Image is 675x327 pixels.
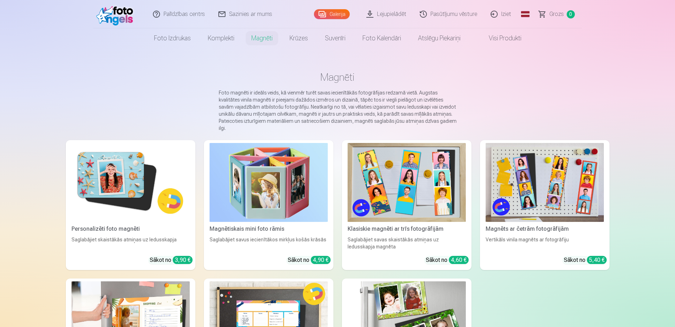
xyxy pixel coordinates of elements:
div: Saglabājiet savas skaistākās atmiņas uz ledusskapja magnēta [345,236,469,250]
div: Sākot no [426,256,469,264]
a: Foto izdrukas [145,28,199,48]
img: Magnēts ar četrām fotogrāfijām [486,143,604,222]
div: 5,40 € [587,256,607,264]
a: Galerija [314,9,350,19]
img: /fa1 [96,3,137,25]
div: 3,90 € [173,256,193,264]
div: Sākot no [150,256,193,264]
a: Suvenīri [316,28,354,48]
a: Magnēts ar četrām fotogrāfijāmMagnēts ar četrām fotogrāfijāmVertikāls vinila magnēts ar fotogrāfi... [480,140,610,270]
p: Foto magnēti ir ideāls veids, kā vienmēr turēt savas iecienītākās fotogrāfijas redzamā vietā. Aug... [219,89,457,132]
div: Sākot no [288,256,331,264]
img: Personalizēti foto magnēti [71,143,190,222]
a: Magnētiskais mini foto rāmisMagnētiskais mini foto rāmisSaglabājiet savus iecienītākos mirkļus ko... [204,140,333,270]
div: Saglabājiet skaistākās atmiņas uz ledusskapja [69,236,193,250]
a: Komplekti [199,28,243,48]
a: Magnēti [243,28,281,48]
img: Magnētiskais mini foto rāmis [210,143,328,222]
img: Klasiskie magnēti ar trīs fotogrāfijām [348,143,466,222]
div: 4,60 € [449,256,469,264]
div: Vertikāls vinila magnēts ar fotogrāfiju [483,236,607,250]
a: Atslēgu piekariņi [410,28,469,48]
h1: Magnēti [71,71,604,84]
div: Magnēts ar četrām fotogrāfijām [483,225,607,233]
a: Personalizēti foto magnētiPersonalizēti foto magnētiSaglabājiet skaistākās atmiņas uz ledusskapja... [66,140,195,270]
a: Krūzes [281,28,316,48]
a: Klasiskie magnēti ar trīs fotogrāfijāmKlasiskie magnēti ar trīs fotogrāfijāmSaglabājiet savas ska... [342,140,471,270]
div: Sākot no [564,256,607,264]
div: Klasiskie magnēti ar trīs fotogrāfijām [345,225,469,233]
a: Foto kalendāri [354,28,410,48]
a: Visi produkti [469,28,530,48]
span: Grozs [549,10,564,18]
div: 4,90 € [311,256,331,264]
div: Magnētiskais mini foto rāmis [207,225,331,233]
div: Saglabājiet savus iecienītākos mirkļus košās krāsās [207,236,331,250]
span: 0 [567,10,575,18]
div: Personalizēti foto magnēti [69,225,193,233]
